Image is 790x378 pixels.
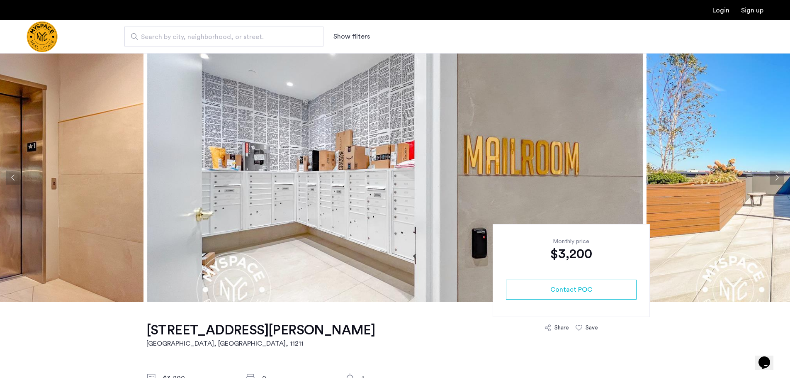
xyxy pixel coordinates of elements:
[147,53,643,302] img: apartment
[506,280,637,300] button: button
[741,7,763,14] a: Registration
[506,246,637,262] div: $3,200
[554,324,569,332] div: Share
[146,322,375,339] h1: [STREET_ADDRESS][PERSON_NAME]
[124,27,323,46] input: Apartment Search
[27,21,58,52] a: Cazamio Logo
[586,324,598,332] div: Save
[146,322,375,349] a: [STREET_ADDRESS][PERSON_NAME][GEOGRAPHIC_DATA], [GEOGRAPHIC_DATA], 11211
[712,7,729,14] a: Login
[141,32,300,42] span: Search by city, neighborhood, or street.
[550,285,592,295] span: Contact POC
[27,21,58,52] img: logo
[146,339,375,349] h2: [GEOGRAPHIC_DATA], [GEOGRAPHIC_DATA] , 11211
[333,32,370,41] button: Show or hide filters
[770,171,784,185] button: Next apartment
[6,171,20,185] button: Previous apartment
[755,345,782,370] iframe: chat widget
[506,237,637,246] div: Monthly price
